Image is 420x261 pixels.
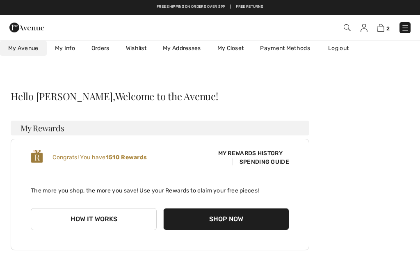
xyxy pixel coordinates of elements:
img: My Info [361,24,367,32]
p: The more you shop, the more you save! Use your Rewards to claim your free pieces! [31,180,289,195]
a: Free shipping on orders over $99 [157,4,225,10]
button: Shop Now [163,208,289,230]
a: Payment Methods [252,41,318,56]
span: 2 [386,25,390,32]
img: Search [344,24,351,31]
a: 2 [377,23,390,32]
a: Log out [320,41,365,56]
a: My Info [47,41,83,56]
span: | [230,4,231,10]
a: My Closet [209,41,252,56]
b: 1510 Rewards [106,154,147,161]
img: Shopping Bag [377,24,384,32]
img: loyalty_logo_r.svg [31,149,43,164]
img: 1ère Avenue [9,19,44,36]
a: My Addresses [155,41,209,56]
a: Wishlist [118,41,155,56]
button: How it works [31,208,157,230]
span: Spending Guide [233,158,289,165]
h3: My Rewards [11,121,309,135]
span: My Avenue [8,44,39,53]
span: Welcome to the Avenue! [115,91,218,101]
img: Menu [401,24,409,32]
a: 1ère Avenue [9,23,44,31]
span: My Rewards History [212,149,289,158]
span: Congrats! You have [52,154,147,161]
a: Orders [83,41,118,56]
div: Hello [PERSON_NAME], [11,91,309,101]
a: Free Returns [236,4,263,10]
